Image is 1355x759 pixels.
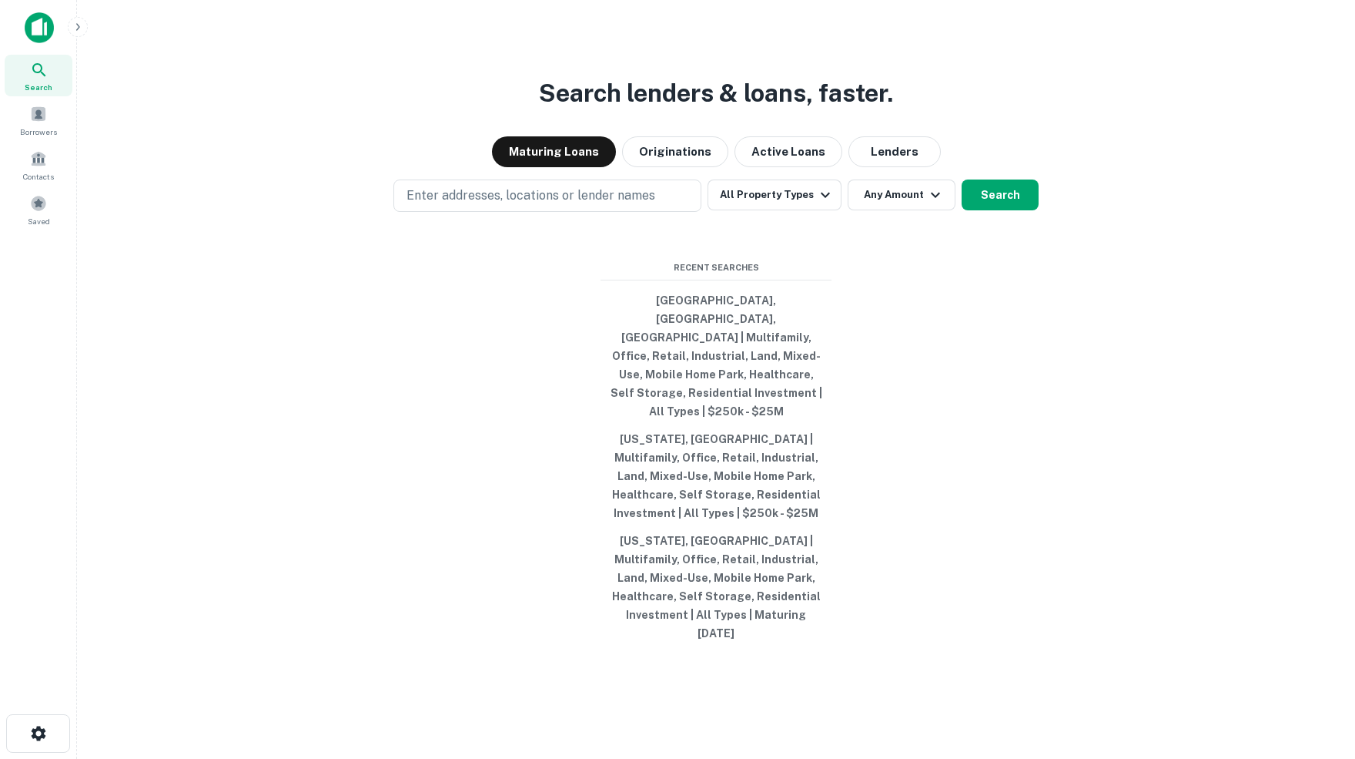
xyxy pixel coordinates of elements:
button: Maturing Loans [492,136,616,167]
button: Originations [622,136,728,167]
button: [GEOGRAPHIC_DATA], [GEOGRAPHIC_DATA], [GEOGRAPHIC_DATA] | Multifamily, Office, Retail, Industrial... [601,287,831,425]
img: capitalize-icon.png [25,12,54,43]
h3: Search lenders & loans, faster. [539,75,893,112]
p: Enter addresses, locations or lender names [406,186,655,205]
span: Borrowers [20,126,57,138]
button: Lenders [848,136,941,167]
span: Recent Searches [601,261,831,274]
a: Search [5,55,72,96]
button: [US_STATE], [GEOGRAPHIC_DATA] | Multifamily, Office, Retail, Industrial, Land, Mixed-Use, Mobile ... [601,425,831,527]
a: Borrowers [5,99,72,141]
span: Search [25,81,52,93]
span: Saved [28,215,50,227]
a: Contacts [5,144,72,186]
iframe: Chat Widget [1278,636,1355,710]
button: Search [962,180,1039,210]
button: Enter addresses, locations or lender names [393,180,701,212]
button: Any Amount [848,180,955,210]
button: All Property Types [708,180,841,210]
span: Contacts [23,170,54,183]
button: Active Loans [734,136,842,167]
a: Saved [5,189,72,230]
button: [US_STATE], [GEOGRAPHIC_DATA] | Multifamily, Office, Retail, Industrial, Land, Mixed-Use, Mobile ... [601,527,831,647]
